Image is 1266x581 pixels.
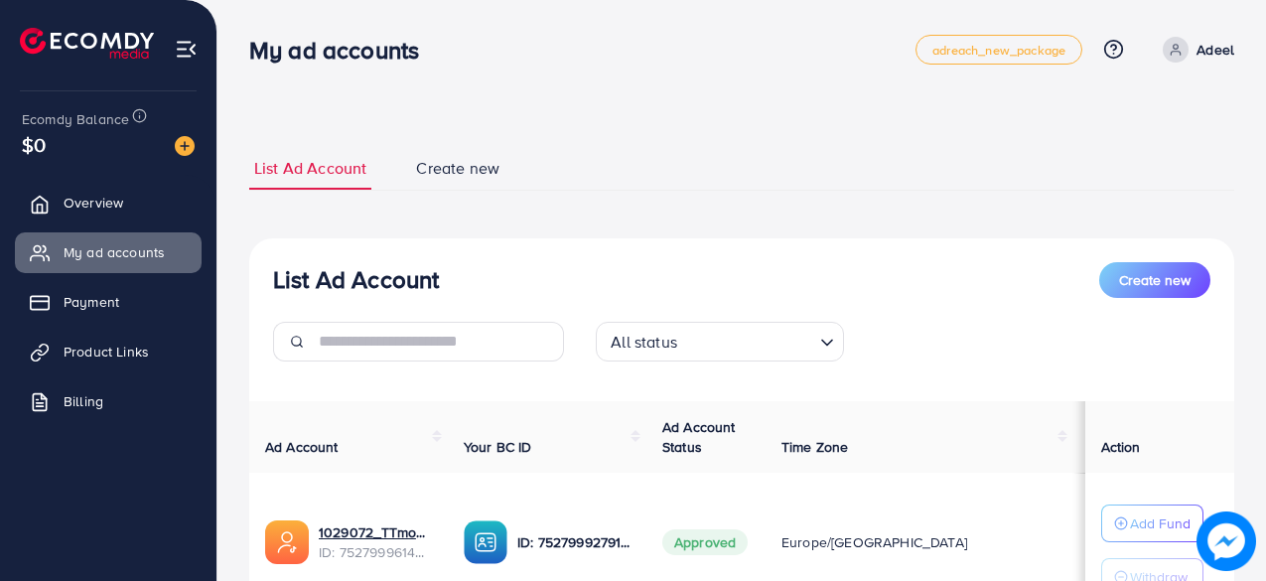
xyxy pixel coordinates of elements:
[1155,37,1234,63] a: Adeel
[1119,270,1191,290] span: Create new
[15,332,202,371] a: Product Links
[15,183,202,222] a: Overview
[662,417,736,457] span: Ad Account Status
[416,157,499,180] span: Create new
[1101,437,1141,457] span: Action
[932,44,1065,57] span: adreach_new_package
[915,35,1082,65] a: adreach_new_package
[15,282,202,322] a: Payment
[15,381,202,421] a: Billing
[1101,505,1203,542] button: Add Fund
[15,232,202,272] a: My ad accounts
[249,36,435,65] h3: My ad accounts
[319,542,432,562] span: ID: 7527999614847467521
[1130,511,1191,535] p: Add Fund
[265,520,309,564] img: ic-ads-acc.e4c84228.svg
[781,437,848,457] span: Time Zone
[273,265,439,294] h3: List Ad Account
[22,109,129,129] span: Ecomdy Balance
[319,522,432,563] div: <span class='underline'>1029072_TTmonigrow_1752749004212</span></br>7527999614847467521
[64,342,149,362] span: Product Links
[254,157,366,180] span: List Ad Account
[1196,38,1234,62] p: Adeel
[20,28,154,59] img: logo
[662,529,748,555] span: Approved
[64,292,119,312] span: Payment
[1196,511,1256,571] img: image
[464,520,507,564] img: ic-ba-acc.ded83a64.svg
[22,130,46,159] span: $0
[64,242,165,262] span: My ad accounts
[319,522,432,542] a: 1029072_TTmonigrow_1752749004212
[1099,262,1210,298] button: Create new
[464,437,532,457] span: Your BC ID
[64,193,123,213] span: Overview
[175,136,195,156] img: image
[175,38,198,61] img: menu
[683,324,812,357] input: Search for option
[781,532,967,552] span: Europe/[GEOGRAPHIC_DATA]
[517,530,631,554] p: ID: 7527999279103574032
[607,328,681,357] span: All status
[64,391,103,411] span: Billing
[265,437,339,457] span: Ad Account
[596,322,844,362] div: Search for option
